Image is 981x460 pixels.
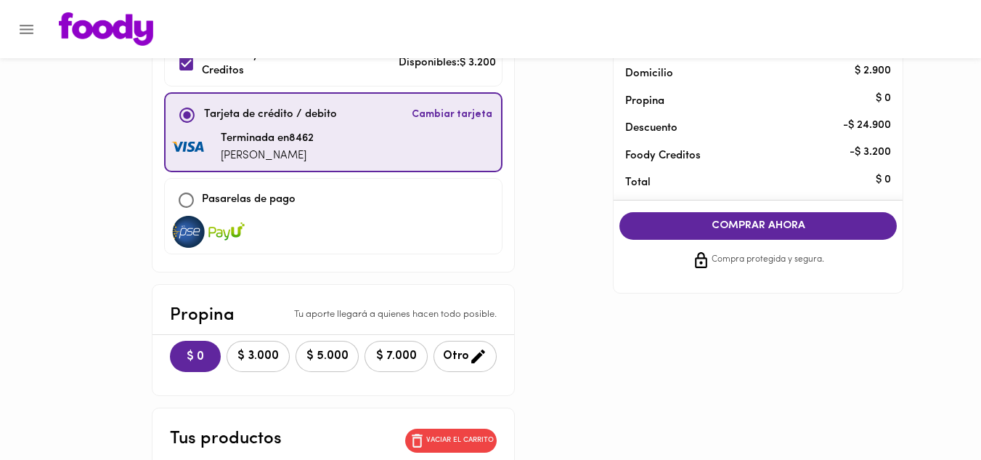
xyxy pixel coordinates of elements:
img: logo.png [59,12,153,46]
button: Cambiar tarjeta [409,100,495,131]
p: Usar Foody Creditos [202,47,301,80]
span: Compra protegida y segura. [712,253,824,267]
p: Terminada en 8462 [221,131,314,148]
p: $ 0 [876,91,891,106]
p: Vaciar el carrito [426,435,494,445]
p: Propina [170,302,235,328]
button: COMPRAR AHORA [619,212,897,240]
p: Foody Creditos [625,148,868,164]
span: $ 7.000 [374,350,418,363]
p: - $ 24.900 [843,118,891,133]
button: Menu [9,12,44,47]
span: COMPRAR AHORA [634,219,882,233]
button: $ 0 [170,341,221,372]
p: $ 2.900 [855,63,891,78]
p: Tarjeta de crédito / debito [204,107,337,124]
p: Descuento [625,121,677,136]
p: Domicilio [625,66,673,81]
p: Tus productos [170,426,282,452]
button: $ 7.000 [365,341,428,372]
p: Propina [625,94,868,109]
button: Vaciar el carrito [405,429,497,453]
img: visa [171,216,207,248]
span: $ 5.000 [305,350,349,363]
span: Cambiar tarjeta [412,108,492,122]
button: $ 3.000 [227,341,290,372]
img: visa [171,142,208,153]
p: Tu aporte llegará a quienes hacen todo posible. [294,308,497,322]
iframe: Messagebird Livechat Widget [897,376,966,445]
p: [PERSON_NAME] [221,148,314,165]
p: Total [625,175,868,190]
p: - $ 3.200 [850,145,891,161]
p: $ 0 [876,172,891,187]
button: Otro [433,341,497,372]
span: $ 3.000 [236,350,280,363]
span: $ 0 [182,350,209,364]
button: $ 5.000 [296,341,359,372]
img: visa [208,216,245,248]
p: Pasarelas de pago [202,192,296,209]
span: Otro [443,347,487,366]
p: Disponibles: $ 3.200 [399,55,496,72]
